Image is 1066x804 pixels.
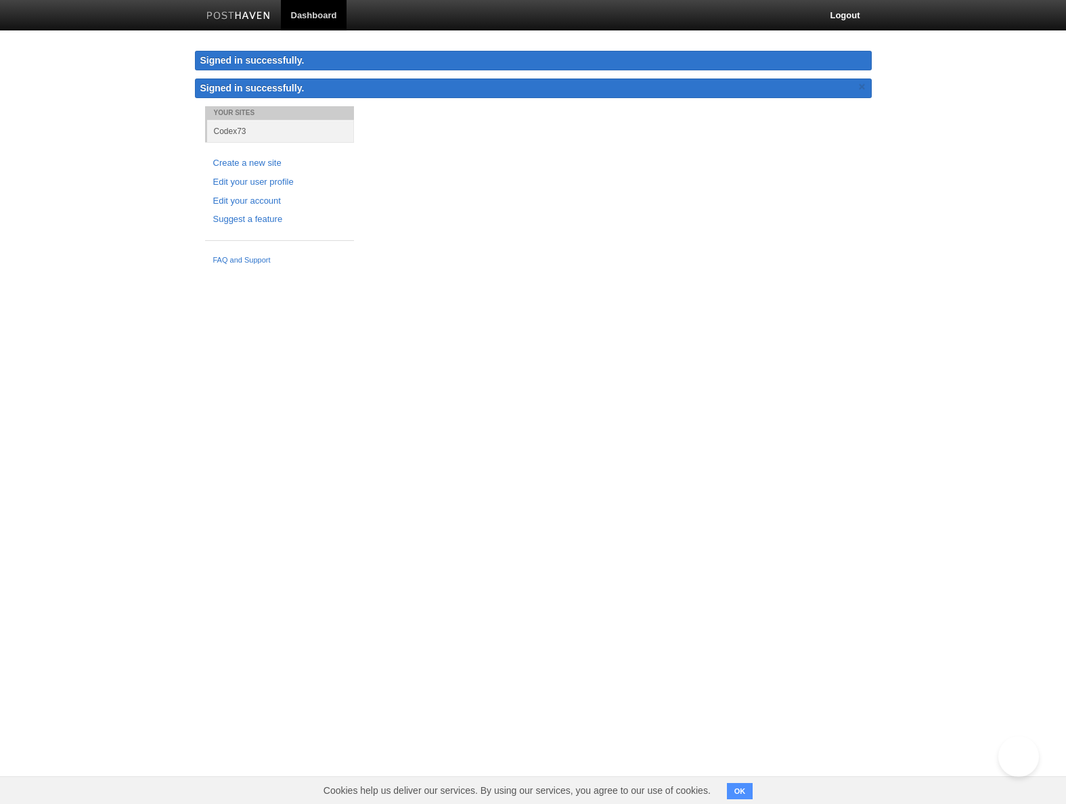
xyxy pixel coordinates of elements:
a: × [856,79,868,95]
img: Posthaven-bar [206,12,271,22]
button: OK [727,783,753,799]
a: Edit your account [213,194,346,208]
li: Your Sites [205,106,354,120]
span: Signed in successfully. [200,83,305,93]
a: Edit your user profile [213,175,346,189]
a: Suggest a feature [213,213,346,227]
span: Cookies help us deliver our services. By using our services, you agree to our use of cookies. [310,777,724,804]
div: Signed in successfully. [195,51,872,70]
a: FAQ and Support [213,254,346,267]
a: Codex73 [207,120,354,142]
iframe: Help Scout Beacon - Open [998,736,1039,777]
a: Create a new site [213,156,346,171]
